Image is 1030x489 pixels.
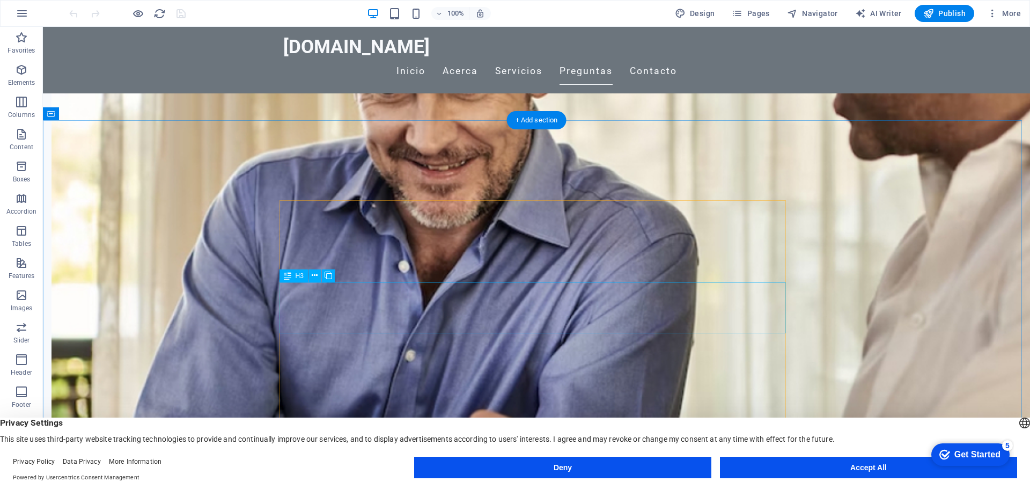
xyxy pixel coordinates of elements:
[9,5,87,28] div: Get Started 5 items remaining, 0% complete
[153,7,166,20] button: reload
[12,239,31,248] p: Tables
[447,7,465,20] h6: 100%
[131,7,144,20] button: Click here to leave preview mode and continue editing
[431,7,469,20] button: 100%
[923,8,966,19] span: Publish
[987,8,1021,19] span: More
[475,9,485,18] i: On resize automatically adjust zoom level to fit chosen device.
[11,368,32,377] p: Header
[915,5,974,22] button: Publish
[13,336,30,345] p: Slider
[732,8,769,19] span: Pages
[851,5,906,22] button: AI Writer
[675,8,715,19] span: Design
[507,111,566,129] div: + Add section
[79,2,90,13] div: 5
[671,5,719,22] div: Design (Ctrl+Alt+Y)
[8,46,35,55] p: Favorites
[983,5,1025,22] button: More
[671,5,719,22] button: Design
[8,78,35,87] p: Elements
[13,175,31,184] p: Boxes
[153,8,166,20] i: Reload page
[296,273,304,279] span: H3
[32,12,78,21] div: Get Started
[10,143,33,151] p: Content
[787,8,838,19] span: Navigator
[855,8,902,19] span: AI Writer
[11,304,33,312] p: Images
[8,111,35,119] p: Columns
[6,207,36,216] p: Accordion
[783,5,842,22] button: Navigator
[9,272,34,280] p: Features
[12,400,31,409] p: Footer
[727,5,774,22] button: Pages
